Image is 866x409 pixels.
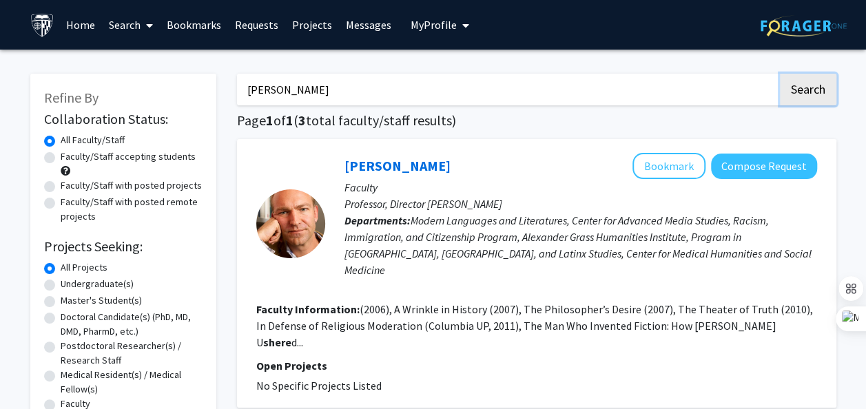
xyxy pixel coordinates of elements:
[285,1,339,49] a: Projects
[237,74,778,105] input: Search Keywords
[61,277,134,291] label: Undergraduate(s)
[344,157,451,174] a: [PERSON_NAME]
[10,347,59,399] iframe: Chat
[286,112,293,129] span: 1
[61,133,125,147] label: All Faculty/Staff
[344,196,817,212] p: Professor, Director [PERSON_NAME]
[632,153,705,179] button: Add William Egginton to Bookmarks
[61,368,203,397] label: Medical Resident(s) / Medical Fellow(s)
[61,339,203,368] label: Postdoctoral Researcher(s) / Research Staff
[44,89,99,106] span: Refine By
[263,335,291,349] b: shere
[266,112,274,129] span: 1
[30,13,54,37] img: Johns Hopkins University Logo
[256,379,382,392] span: No Specific Projects Listed
[339,1,398,49] a: Messages
[761,15,847,36] img: ForagerOne Logo
[256,357,817,374] p: Open Projects
[61,260,107,275] label: All Projects
[344,213,411,227] b: Departments:
[61,149,196,164] label: Faculty/Staff accepting students
[44,111,203,127] h2: Collaboration Status:
[711,154,817,179] button: Compose Request to William Egginton
[61,195,203,224] label: Faculty/Staff with posted remote projects
[298,112,306,129] span: 3
[102,1,160,49] a: Search
[228,1,285,49] a: Requests
[344,213,812,277] span: Modern Languages and Literatures, Center for Advanced Media Studies, Racism, Immigration, and Cit...
[256,302,813,349] fg-read-more: (2006), A Wrinkle in History (2007), The Philosopher’s Desire (2007), The Theater of Truth (2010)...
[780,74,836,105] button: Search
[411,18,457,32] span: My Profile
[61,178,202,193] label: Faculty/Staff with posted projects
[160,1,228,49] a: Bookmarks
[44,238,203,255] h2: Projects Seeking:
[61,310,203,339] label: Doctoral Candidate(s) (PhD, MD, DMD, PharmD, etc.)
[237,112,836,129] h1: Page of ( total faculty/staff results)
[59,1,102,49] a: Home
[344,179,817,196] p: Faculty
[61,293,142,308] label: Master's Student(s)
[256,302,360,316] b: Faculty Information:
